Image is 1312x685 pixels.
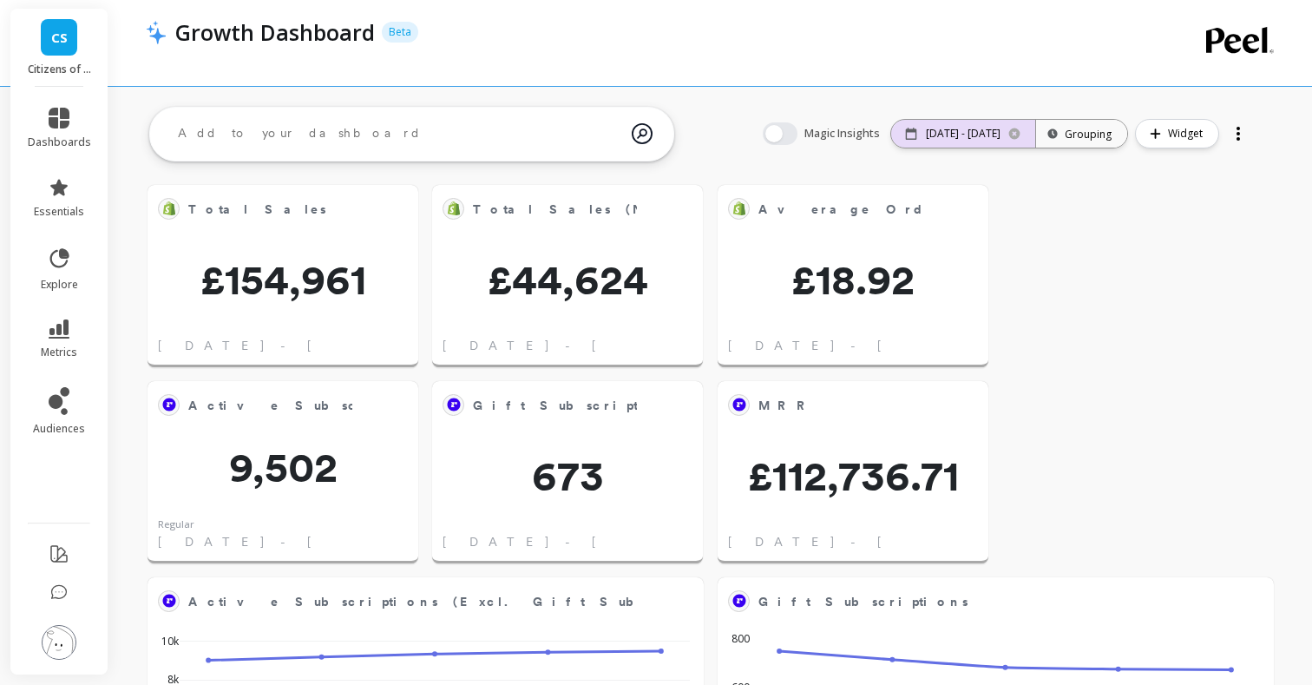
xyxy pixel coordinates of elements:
span: Widget [1168,125,1208,142]
span: Active Subscriptions (Excl. Gift Subscriptions) [188,589,638,614]
img: profile picture [42,625,76,660]
span: [DATE] - [DATE] [443,337,700,354]
span: £112,736.71 [718,455,988,497]
div: Grouping [1052,126,1112,142]
div: Regular [158,517,194,532]
span: Active Subscriptions (Excl. Gift Subscriptions) [188,397,749,415]
p: Growth Dashboard [175,17,375,47]
span: [DATE] - [DATE] [443,533,700,550]
span: dashboards [28,135,91,149]
p: Citizens of Soil [28,63,91,76]
span: [DATE] - [DATE] [158,533,416,550]
span: Active Subscriptions (Excl. Gift Subscriptions) [188,393,352,418]
span: £18.92 [718,259,988,300]
button: Widget [1135,119,1219,148]
span: MRR [758,393,922,418]
span: explore [41,278,78,292]
span: Magic Insights [804,125,883,142]
span: £44,624 [432,259,703,300]
span: Total Sales (Non-club) [473,201,742,219]
span: Active Subscriptions (Excl. Gift Subscriptions) [188,593,749,611]
span: Gift Subscriptions [473,397,683,415]
span: metrics [41,346,77,359]
span: Total Sales (Non-club) [473,197,637,221]
span: MRR [758,397,816,415]
span: Gift Subscriptions [758,589,1208,614]
img: magic search icon [632,110,653,157]
span: essentials [34,205,84,219]
span: £154,961 [148,259,418,300]
span: [DATE] - [DATE] [728,337,986,354]
span: Average Order Value [758,201,1020,219]
span: Gift Subscriptions [758,593,968,611]
span: [DATE] - [DATE] [728,533,986,550]
span: Average Order Value [758,197,922,221]
span: audiences [33,422,85,436]
span: Gift Subscriptions [473,393,637,418]
span: 9,502 [148,446,418,488]
p: Beta [382,22,418,43]
span: CS [51,28,68,48]
p: [DATE] - [DATE] [926,127,1000,141]
img: header icon [146,20,167,44]
span: Total Sales [188,201,326,219]
span: 673 [432,455,703,497]
span: Total Sales [188,197,352,221]
span: [DATE] - [DATE] [158,337,416,354]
